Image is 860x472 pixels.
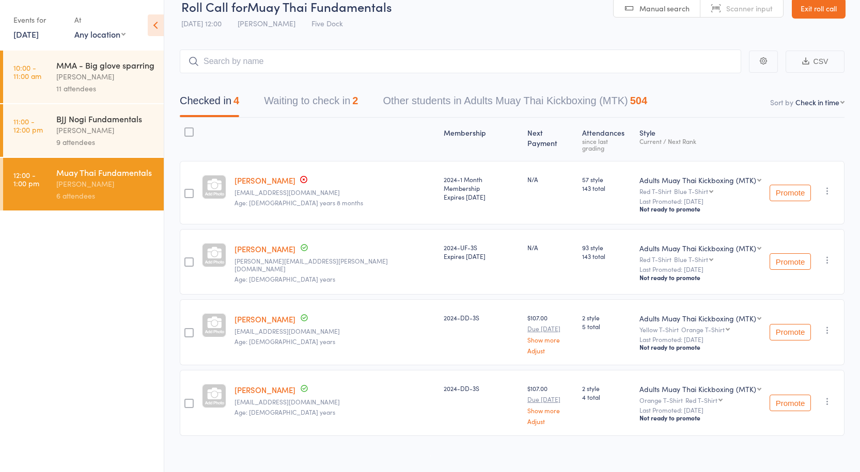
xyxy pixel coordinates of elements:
[527,325,574,332] small: Due [DATE]
[639,266,761,273] small: Last Promoted: [DATE]
[234,257,435,272] small: lowen.noakes@icloud.com
[444,243,519,261] div: 2024-UF-3S
[234,243,295,254] a: [PERSON_NAME]
[770,185,811,201] button: Promote
[770,395,811,411] button: Promote
[674,188,708,194] div: Blue T-Shirt
[383,90,647,117] button: Other students in Adults Muay Thai Kickboxing (MTK)504
[181,18,222,28] span: [DATE] 12:00
[527,313,574,354] div: $107.00
[56,124,155,136] div: [PERSON_NAME]
[639,198,761,205] small: Last Promoted: [DATE]
[527,384,574,425] div: $107.00
[234,314,295,324] a: [PERSON_NAME]
[13,11,64,28] div: Events for
[630,95,647,106] div: 504
[444,192,519,201] div: Expires [DATE]
[234,198,363,207] span: Age: [DEMOGRAPHIC_DATA] years 8 months
[180,90,239,117] button: Checked in4
[639,414,761,422] div: Not ready to promote
[639,256,761,263] div: Red T-Shirt
[681,326,725,333] div: Orange T-Shirt
[770,324,811,340] button: Promote
[527,407,574,414] a: Show more
[56,113,155,124] div: BJJ Nogi Fundamentals
[582,393,631,401] span: 4 total
[578,122,635,156] div: Atten­dances
[444,175,519,201] div: 2024-1 Month Membership
[352,95,358,106] div: 2
[639,188,761,194] div: Red T-Shirt
[234,274,335,283] span: Age: [DEMOGRAPHIC_DATA] years
[56,83,155,94] div: 11 attendees
[582,243,631,252] span: 93 style
[639,326,761,333] div: Yellow T-Shirt
[3,158,164,210] a: 12:00 -1:00 pmMuay Thai Fundamentals[PERSON_NAME]6 attendees
[685,397,717,403] div: Red T-Shirt
[56,178,155,190] div: [PERSON_NAME]
[527,347,574,354] a: Adjust
[234,175,295,186] a: [PERSON_NAME]
[3,51,164,103] a: 10:00 -11:00 amMMA - Big glove sparring[PERSON_NAME]11 attendees
[527,243,574,252] div: N/A
[770,253,811,270] button: Promote
[582,384,631,393] span: 2 style
[639,3,690,13] span: Manual search
[582,322,631,331] span: 5 total
[639,243,756,253] div: Adults Muay Thai Kickboxing (MTK)
[234,408,335,416] span: Age: [DEMOGRAPHIC_DATA] years
[13,63,41,80] time: 10:00 - 11:00 am
[13,117,43,134] time: 11:00 - 12:00 pm
[238,18,295,28] span: [PERSON_NAME]
[639,205,761,213] div: Not ready to promote
[639,397,761,403] div: Orange T-Shirt
[56,136,155,148] div: 9 attendees
[582,252,631,261] span: 143 total
[56,71,155,83] div: [PERSON_NAME]
[56,190,155,202] div: 6 attendees
[523,122,578,156] div: Next Payment
[74,11,126,28] div: At
[639,343,761,351] div: Not ready to promote
[639,273,761,282] div: Not ready to promote
[444,252,519,261] div: Expires [DATE]
[234,328,435,335] small: jpeid2@gmail.com
[56,167,155,178] div: Muay Thai Fundamentals
[639,336,761,343] small: Last Promoted: [DATE]
[234,337,335,346] span: Age: [DEMOGRAPHIC_DATA] years
[726,3,773,13] span: Scanner input
[444,313,519,322] div: 2024-DD-3S
[674,256,708,263] div: Blue T-Shirt
[527,396,574,403] small: Due [DATE]
[440,122,523,156] div: Membership
[3,104,164,157] a: 11:00 -12:00 pmBJJ Nogi Fundamentals[PERSON_NAME]9 attendees
[527,175,574,184] div: N/A
[311,18,343,28] span: Five Dock
[13,28,39,40] a: [DATE]
[795,97,839,107] div: Check in time
[639,313,756,323] div: Adults Muay Thai Kickboxing (MTK)
[582,184,631,192] span: 143 total
[444,384,519,393] div: 2024-DD-3S
[582,175,631,184] span: 57 style
[527,418,574,425] a: Adjust
[639,138,761,144] div: Current / Next Rank
[74,28,126,40] div: Any location
[234,398,435,405] small: Gabrielbennett10@icloud.com
[234,189,435,196] small: msalvartsis12@hotmail.com
[770,97,793,107] label: Sort by
[635,122,765,156] div: Style
[233,95,239,106] div: 4
[13,171,39,187] time: 12:00 - 1:00 pm
[639,175,756,185] div: Adults Muay Thai Kickboxing (MTK)
[234,384,295,395] a: [PERSON_NAME]
[582,138,631,151] div: since last grading
[264,90,358,117] button: Waiting to check in2
[582,313,631,322] span: 2 style
[56,59,155,71] div: MMA - Big glove sparring
[639,384,756,394] div: Adults Muay Thai Kickboxing (MTK)
[180,50,741,73] input: Search by name
[639,406,761,414] small: Last Promoted: [DATE]
[527,336,574,343] a: Show more
[786,51,845,73] button: CSV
